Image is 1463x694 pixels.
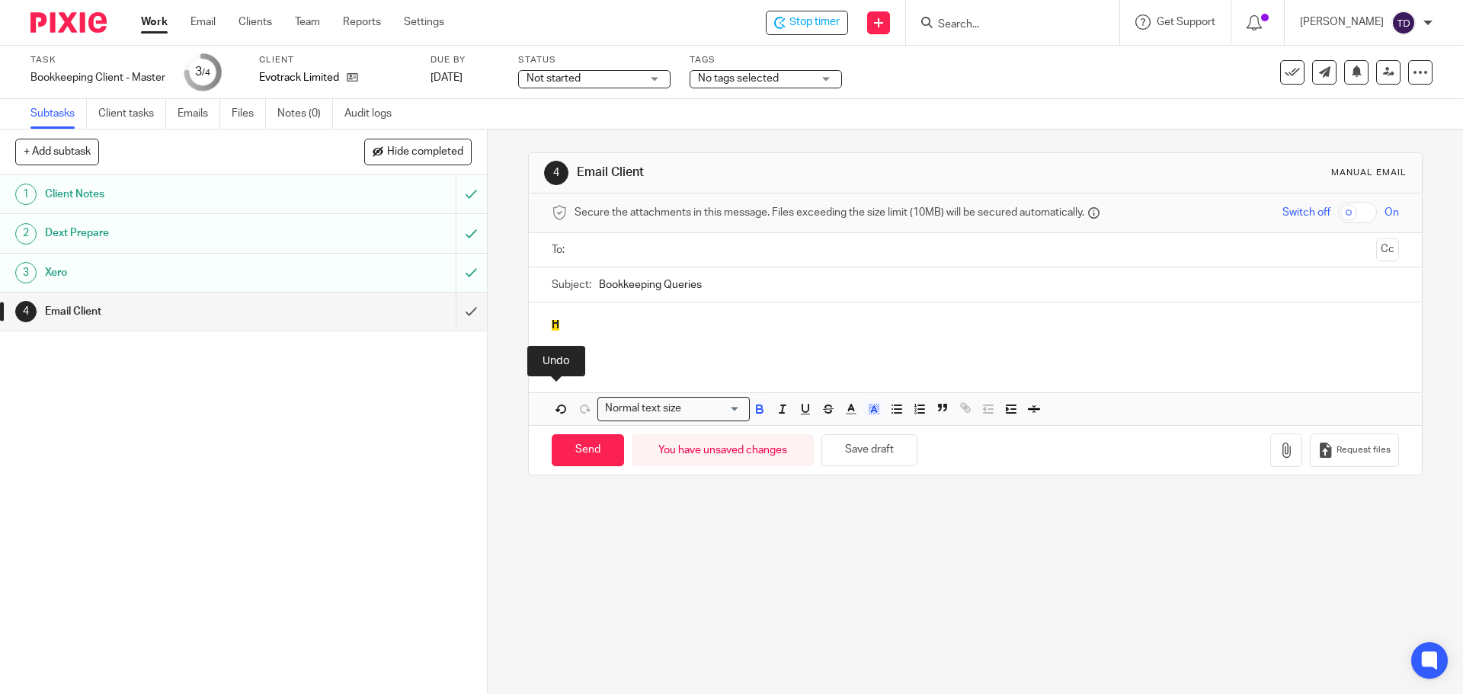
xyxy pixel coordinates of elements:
span: Secure the attachments in this message. Files exceeding the size limit (10MB) will be secured aut... [575,205,1084,220]
div: 3 [195,63,210,81]
span: H [552,320,559,331]
p: [PERSON_NAME] [1300,14,1384,30]
a: Team [295,14,320,30]
a: Notes (0) [277,99,333,129]
img: Pixie [30,12,107,33]
div: 3 [15,262,37,283]
h1: Xero [45,261,309,284]
label: Tags [690,54,842,66]
a: Clients [238,14,272,30]
button: Save draft [821,434,917,467]
div: Search for option [597,397,750,421]
label: Status [518,54,671,66]
div: Evotrack Limited - Bookkeeping Client - Master [766,11,848,35]
span: Normal text size [601,401,684,417]
div: 4 [15,301,37,322]
button: Hide completed [364,139,472,165]
input: Search for option [686,401,741,417]
label: Task [30,54,165,66]
input: Search [936,18,1074,32]
span: Request files [1337,444,1391,456]
span: No tags selected [698,73,779,84]
button: Cc [1376,238,1399,261]
button: Request files [1310,433,1398,468]
div: Bookkeeping Client - Master [30,70,165,85]
span: Stop timer [789,14,840,30]
p: Evotrack Limited [259,70,339,85]
div: 2 [15,223,37,245]
div: Manual email [1331,167,1407,179]
a: Work [141,14,168,30]
span: Not started [527,73,581,84]
a: Settings [404,14,444,30]
button: + Add subtask [15,139,99,165]
div: 4 [544,161,568,185]
img: svg%3E [1391,11,1416,35]
label: Subject: [552,277,591,293]
h1: Client Notes [45,183,309,206]
label: Due by [431,54,499,66]
h1: Email Client [577,165,1008,181]
a: Reports [343,14,381,30]
div: You have unsaved changes [632,434,814,467]
span: Get Support [1157,17,1215,27]
a: Files [232,99,266,129]
span: Hide completed [387,146,463,158]
span: Switch off [1282,205,1330,220]
a: Subtasks [30,99,87,129]
a: Audit logs [344,99,403,129]
a: Client tasks [98,99,166,129]
span: On [1385,205,1399,220]
h1: Email Client [45,300,309,323]
a: Emails [178,99,220,129]
span: [DATE] [431,72,463,83]
a: Email [190,14,216,30]
label: To: [552,242,568,257]
div: 1 [15,184,37,205]
h1: Dext Prepare [45,222,309,245]
input: Send [552,434,624,467]
small: /4 [202,69,210,77]
label: Client [259,54,411,66]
